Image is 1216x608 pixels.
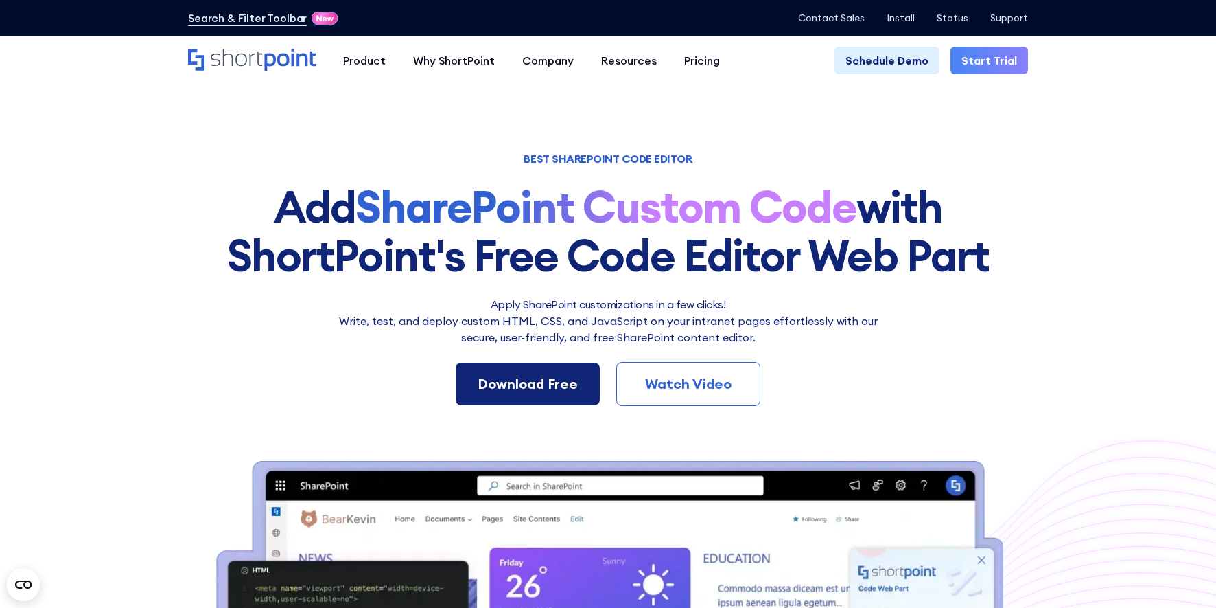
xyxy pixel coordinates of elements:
[399,47,508,74] a: Why ShortPoint
[478,374,578,394] div: Download Free
[969,449,1216,608] iframe: Chat Widget
[834,47,939,74] a: Schedule Demo
[329,47,399,74] a: Product
[937,12,968,23] a: Status
[508,47,587,74] a: Company
[887,12,915,23] a: Install
[188,183,1028,280] h1: Add with ShortPoint's Free Code Editor Web Part
[188,49,316,72] a: Home
[616,362,760,406] a: Watch Video
[601,52,657,69] div: Resources
[355,179,856,234] strong: SharePoint Custom Code
[456,363,600,405] a: Download Free
[330,313,886,346] p: Write, test, and deploy custom HTML, CSS, and JavaScript on your intranet pages effortlessly wi﻿t...
[950,47,1028,74] a: Start Trial
[188,154,1028,164] h1: BEST SHAREPOINT CODE EDITOR
[684,52,720,69] div: Pricing
[330,296,886,313] h2: Apply SharePoint customizations in a few clicks!
[343,52,386,69] div: Product
[7,568,40,601] button: Open CMP widget
[798,12,865,23] a: Contact Sales
[587,47,670,74] a: Resources
[670,47,734,74] a: Pricing
[188,10,307,26] a: Search & Filter Toolbar
[639,374,738,394] div: Watch Video
[990,12,1028,23] a: Support
[413,52,495,69] div: Why ShortPoint
[522,52,574,69] div: Company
